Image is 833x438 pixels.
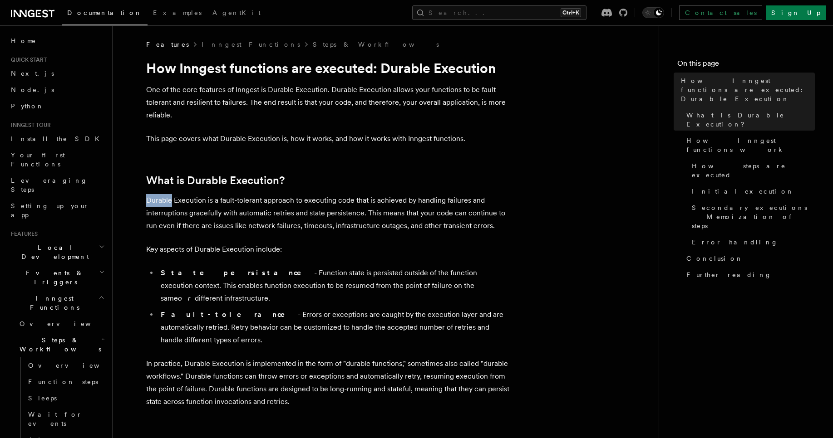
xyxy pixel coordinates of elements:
[11,151,65,168] span: Your first Functions
[683,267,815,283] a: Further reading
[677,73,815,107] a: How Inngest functions are executed: Durable Execution
[681,76,815,103] span: How Inngest functions are executed: Durable Execution
[153,9,202,16] span: Examples
[25,406,107,432] a: Wait for events
[11,135,105,142] span: Install the SDK
[561,8,581,17] kbd: Ctrl+K
[146,83,509,122] p: One of the core features of Inngest is Durable Execution. Durable Execution allows your functions...
[686,111,815,129] span: What is Durable Execution?
[11,86,54,93] span: Node.js
[28,362,122,369] span: Overview
[146,357,509,408] p: In practice, Durable Execution is implemented in the form of "durable functions," sometimes also ...
[161,310,298,319] strong: Fault-tolerance
[7,122,51,129] span: Inngest tour
[313,40,439,49] a: Steps & Workflows
[212,9,261,16] span: AgentKit
[686,270,772,279] span: Further reading
[158,267,509,305] li: - Function state is persisted outside of the function execution context. This enables function ex...
[67,9,142,16] span: Documentation
[688,158,815,183] a: How steps are executed
[25,390,107,406] a: Sleeps
[7,65,107,82] a: Next.js
[688,200,815,234] a: Secondary executions - Memoization of steps
[7,82,107,98] a: Node.js
[62,3,148,25] a: Documentation
[7,131,107,147] a: Install the SDK
[7,268,99,287] span: Events & Triggers
[642,7,664,18] button: Toggle dark mode
[683,250,815,267] a: Conclusion
[20,320,113,327] span: Overview
[7,33,107,49] a: Home
[11,70,54,77] span: Next.js
[146,243,509,256] p: Key aspects of Durable Execution include:
[688,183,815,200] a: Initial execution
[686,136,815,154] span: How Inngest functions work
[16,332,107,357] button: Steps & Workflows
[7,230,38,238] span: Features
[7,198,107,223] a: Setting up your app
[692,161,815,180] span: How steps are executed
[28,378,98,385] span: Function steps
[146,194,509,232] p: Durable Execution is a fault-tolerant approach to executing code that is achieved by handling fai...
[207,3,266,24] a: AgentKit
[202,40,300,49] a: Inngest Functions
[148,3,207,24] a: Examples
[7,265,107,290] button: Events & Triggers
[16,316,107,332] a: Overview
[25,374,107,390] a: Function steps
[11,177,88,193] span: Leveraging Steps
[766,5,826,20] a: Sign Up
[158,308,509,346] li: - Errors or exceptions are caught by the execution layer and are automatically retried. Retry beh...
[161,268,314,277] strong: State persistance
[7,172,107,198] a: Leveraging Steps
[677,58,815,73] h4: On this page
[692,203,815,230] span: Secondary executions - Memoization of steps
[683,107,815,132] a: What is Durable Execution?
[7,56,47,63] span: Quick start
[28,411,82,427] span: Wait for events
[7,294,98,312] span: Inngest Functions
[7,239,107,265] button: Local Development
[692,187,794,196] span: Initial execution
[683,132,815,158] a: How Inngest functions work
[7,147,107,172] a: Your first Functions
[7,243,99,261] span: Local Development
[146,40,189,49] span: Features
[146,60,509,76] h1: How Inngest functions are executed: Durable Execution
[412,5,587,20] button: Search...Ctrl+K
[11,102,44,110] span: Python
[7,98,107,114] a: Python
[686,254,743,263] span: Conclusion
[688,234,815,250] a: Error handling
[11,202,89,219] span: Setting up your app
[146,174,285,187] a: What is Durable Execution?
[178,294,195,302] em: or
[692,238,778,247] span: Error handling
[16,336,101,354] span: Steps & Workflows
[25,357,107,374] a: Overview
[679,5,762,20] a: Contact sales
[28,394,57,402] span: Sleeps
[11,36,36,45] span: Home
[7,290,107,316] button: Inngest Functions
[146,132,509,145] p: This page covers what Durable Execution is, how it works, and how it works with Inngest functions.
